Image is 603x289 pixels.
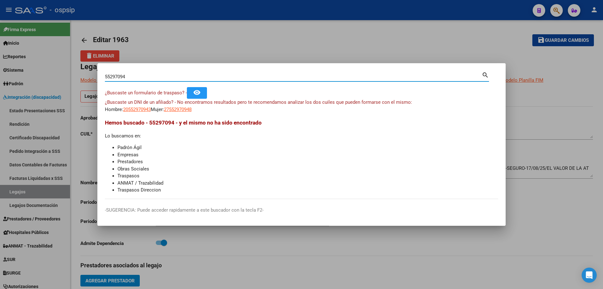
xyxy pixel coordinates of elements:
[117,180,498,187] li: ANMAT / Trazabilidad
[582,268,597,283] div: Open Intercom Messenger
[193,89,201,96] mat-icon: remove_red_eye
[105,99,412,105] span: ¿Buscaste un DNI de un afiliado? - No encontramos resultados pero te recomendamos analizar los do...
[117,165,498,173] li: Obras Sociales
[482,71,489,78] mat-icon: search
[105,99,498,113] div: Hombre: Mujer:
[105,119,262,126] span: Hemos buscado - 55297094 - y el mismo no ha sido encontrado
[117,186,498,194] li: Traspasos Direccion
[123,107,151,112] span: 20552970943
[105,119,498,194] div: Lo buscamos en:
[117,144,498,151] li: Padrón Ágil
[164,107,192,112] span: 27552970948
[105,207,498,214] p: -SUGERENCIA: Puede acceder rapidamente a este buscador con la tecla F2-
[105,90,187,96] span: ¿Buscaste un formulario de traspaso? -
[117,172,498,180] li: Traspasos
[117,158,498,165] li: Prestadores
[117,151,498,158] li: Empresas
